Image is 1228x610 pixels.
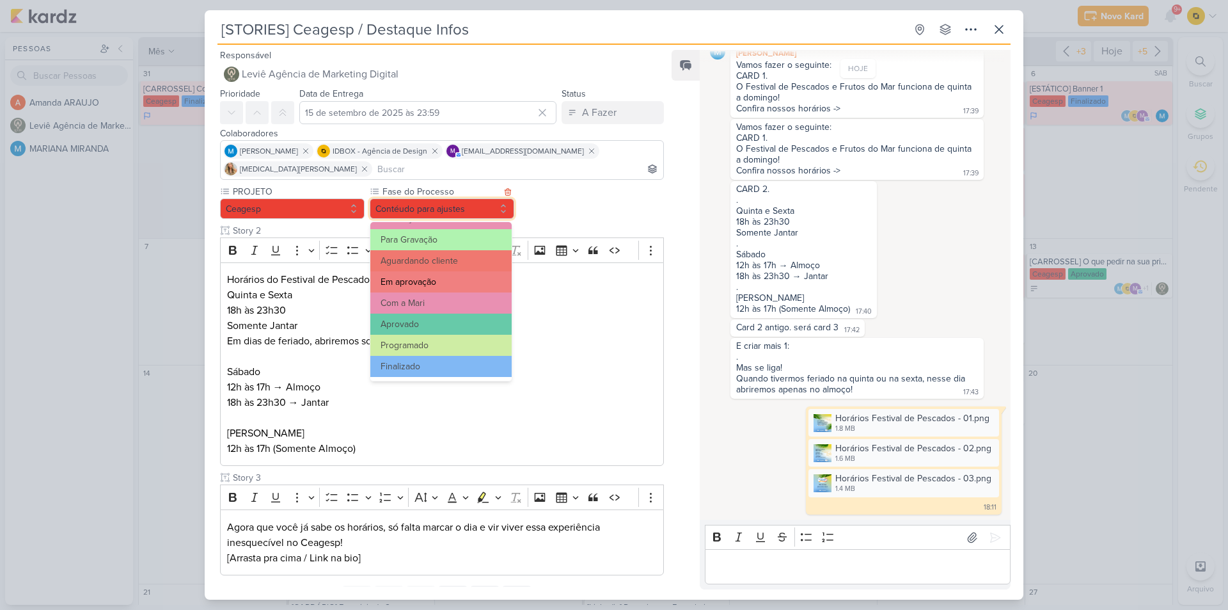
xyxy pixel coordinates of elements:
[808,469,999,497] div: Horários Festival de Pescados - 03.png
[224,145,237,157] img: MARIANA MIRANDA
[736,81,978,103] div: O Festival de Pescados e Frutos do Mar funciona de quinta a domingo!
[370,335,512,356] button: Programado
[299,101,556,124] input: Select a date
[224,163,237,175] img: Yasmin Yumi
[370,356,512,377] button: Finalizado
[370,314,512,335] button: Aprovado
[808,409,999,437] div: Horários Festival de Pescados - 01.png
[736,249,871,293] div: Sábado 12h às 17h → Almoço 18h às 23h30 → Jantar .
[736,195,871,205] div: .
[370,250,512,271] button: Aguardando cliente
[381,185,500,198] label: Fase do Processo
[227,272,657,364] p: Horários do Festival de Pescados e Frutos do Mar da Ceagesp Quinta e Sexta 18h às 23h30 Somente J...
[835,472,991,485] div: Horários Festival de Pescados - 03.png
[220,237,664,262] div: Editor toolbar
[230,224,664,237] input: Texto sem título
[462,145,584,157] span: [EMAIL_ADDRESS][DOMAIN_NAME]
[220,262,664,467] div: Editor editing area: main
[562,101,664,124] button: A Fazer
[232,185,365,198] label: PROJETO
[227,364,657,426] p: Sábado 12h às 17h → Almoço 18h às 23h30 → Jantar
[736,238,871,249] div: .
[814,474,831,492] img: iwRgxDtmSWedhz5zDjDirwulANkCVIy6mZuHkBuQ.png
[333,145,427,157] span: IDBOX - Agência de Design
[736,205,871,238] div: Quinta e Sexta 18h às 23h30 Somente Jantar
[835,454,991,464] div: 1.6 MB
[450,148,455,155] p: m
[217,18,906,41] input: Kard Sem Título
[705,549,1011,584] div: Editor editing area: main
[299,88,363,99] label: Data de Entrega
[370,271,512,293] button: Em aprovação
[814,444,831,462] img: mMvEn5KXfOLmZk1TwsH43CgY6JKvumVSgtth3S61.png
[835,412,989,425] div: Horários Festival de Pescados - 01.png
[220,50,271,61] label: Responsável
[370,293,512,314] button: Com a Mari
[736,122,978,132] div: Vamos fazer o seguinte:
[835,442,991,455] div: Horários Festival de Pescados - 02.png
[220,510,664,575] div: Editor editing area: main
[736,351,978,362] div: .
[227,520,657,566] p: Agora que você já sabe os horários, só falta marcar o dia e vir viver essa experiência inesquecív...
[242,67,398,82] span: Leviê Agência de Marketing Digital
[220,63,664,86] button: Leviê Agência de Marketing Digital
[230,471,664,485] input: Texto sem título
[963,387,979,397] div: 17:43
[220,88,260,99] label: Prioridade
[227,426,657,456] p: [PERSON_NAME] 12h às 17h (Somente Almoço)
[736,132,978,143] div: CARD 1.
[856,307,872,317] div: 17:40
[736,70,978,81] div: CARD 1.
[375,161,661,177] input: Buscar
[736,362,978,373] div: Mas se liga!
[710,44,725,60] img: MARIANA MIRANDA
[963,106,979,116] div: 17:39
[240,163,357,175] span: [MEDICAL_DATA][PERSON_NAME]
[736,165,840,176] div: Confira nossos horários ->
[736,143,978,165] div: O Festival de Pescados e Frutos do Mar funciona de quinta a domingo!
[736,293,850,314] div: [PERSON_NAME] 12h às 17h (Somente Almoço)
[562,88,586,99] label: Status
[736,60,978,70] div: Vamos fazer o seguinte:
[220,127,664,140] div: Colaboradores
[705,525,1011,550] div: Editor toolbar
[220,198,365,219] button: Ceagesp
[736,373,968,395] div: Quando tivermos feriado na quinta ou na sexta, nesse dia abriremos apenas no almoço!
[736,341,978,351] div: E criar mais 1:
[835,484,991,494] div: 1.4 MB
[814,414,831,432] img: X7B00AaBfbgY5dFlFKeTj1AwK5H5AZpzcdsJYtUa.png
[733,47,981,60] div: [PERSON_NAME]
[984,502,996,513] div: 18:11
[844,325,860,335] div: 17:42
[224,67,239,82] img: Leviê Agência de Marketing Digital
[446,145,459,157] div: mlegnaioli@gmail.com
[317,145,330,157] img: IDBOX - Agência de Design
[736,103,840,114] div: Confira nossos horários ->
[736,184,871,195] div: CARD 2.
[736,322,838,333] div: Card 2 antigo. será card 3
[240,145,298,157] span: [PERSON_NAME]
[370,198,514,219] button: Contéudo para ajustes
[808,439,999,467] div: Horários Festival de Pescados - 02.png
[582,105,617,120] div: A Fazer
[835,424,989,434] div: 1.8 MB
[370,229,512,250] button: Para Gravação
[963,168,979,179] div: 17:39
[220,485,664,510] div: Editor toolbar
